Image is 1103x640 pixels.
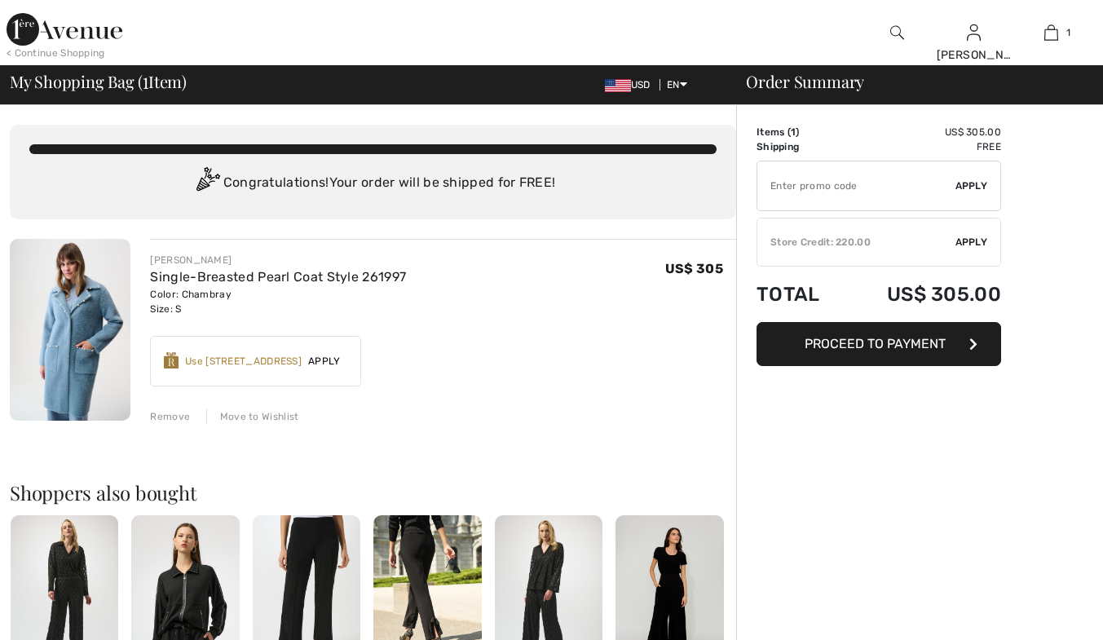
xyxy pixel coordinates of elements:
[955,179,988,193] span: Apply
[665,261,723,276] span: US$ 305
[191,167,223,200] img: Congratulation2.svg
[150,269,406,285] a: Single-Breasted Pearl Coat Style 261997
[937,46,1013,64] div: [PERSON_NAME]
[29,167,717,200] div: Congratulations! Your order will be shipped for FREE!
[955,235,988,249] span: Apply
[605,79,657,90] span: USD
[726,73,1093,90] div: Order Summary
[757,322,1001,366] button: Proceed to Payment
[7,46,105,60] div: < Continue Shopping
[1066,25,1070,40] span: 1
[143,69,148,90] span: 1
[844,267,1001,322] td: US$ 305.00
[206,409,299,424] div: Move to Wishlist
[1044,23,1058,42] img: My Bag
[150,409,190,424] div: Remove
[605,79,631,92] img: US Dollar
[10,73,187,90] span: My Shopping Bag ( Item)
[150,287,406,316] div: Color: Chambray Size: S
[757,267,844,322] td: Total
[757,235,955,249] div: Store Credit: 220.00
[757,139,844,154] td: Shipping
[150,253,406,267] div: [PERSON_NAME]
[967,24,981,40] a: Sign In
[757,125,844,139] td: Items ( )
[7,13,122,46] img: 1ère Avenue
[302,354,347,369] span: Apply
[844,139,1001,154] td: Free
[967,23,981,42] img: My Info
[890,23,904,42] img: search the website
[185,354,302,369] div: Use [STREET_ADDRESS]
[10,239,130,421] img: Single-Breasted Pearl Coat Style 261997
[791,126,796,138] span: 1
[667,79,687,90] span: EN
[757,161,955,210] input: Promo code
[10,483,736,502] h2: Shoppers also bought
[1013,23,1089,42] a: 1
[164,352,179,369] img: Reward-Logo.svg
[844,125,1001,139] td: US$ 305.00
[805,336,946,351] span: Proceed to Payment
